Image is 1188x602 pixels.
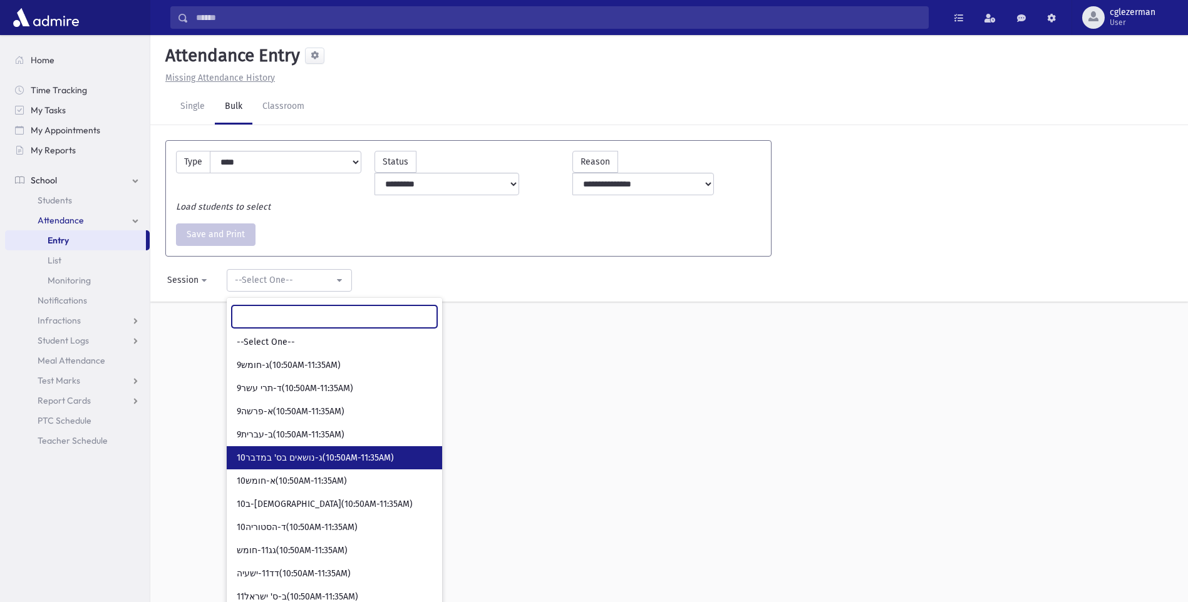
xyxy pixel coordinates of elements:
[5,170,150,190] a: School
[176,223,256,246] button: Save and Print
[5,330,150,350] a: Student Logs
[237,359,341,372] span: 9ג-חומש(10:50AM-11:35AM)
[31,125,100,136] span: My Appointments
[237,382,353,395] span: 9ד-תרי עשר(10:50AM-11:35AM)
[5,431,150,451] a: Teacher Schedule
[38,335,89,346] span: Student Logs
[237,544,348,557] span: גג11-חומש(10:50AM-11:35AM)
[5,270,150,290] a: Monitoring
[5,210,150,230] a: Attendance
[38,195,72,206] span: Students
[235,273,334,287] div: --Select One--
[31,145,76,156] span: My Reports
[170,89,215,125] a: Single
[572,151,618,173] label: Reason
[160,45,300,66] h5: Attendance Entry
[237,521,358,534] span: 10ד-הסטוריה(10:50AM-11:35AM)
[5,310,150,330] a: Infractions
[5,411,150,431] a: PTC Schedule
[189,6,928,29] input: Search
[48,275,91,286] span: Monitoring
[159,269,217,292] button: Session
[237,568,351,580] span: דד11-ישעיה(10:50AM-11:35AM)
[5,350,150,370] a: Meal Attendance
[5,80,150,100] a: Time Tracking
[48,255,61,266] span: List
[176,151,210,173] label: Type
[165,73,275,83] u: Missing Attendance History
[5,100,150,120] a: My Tasks
[237,406,344,418] span: 9א-פרשה(10:50AM-11:35AM)
[38,395,91,406] span: Report Cards
[5,390,150,411] a: Report Cards
[374,151,416,173] label: Status
[5,190,150,210] a: Students
[5,140,150,160] a: My Reports
[31,54,54,66] span: Home
[5,290,150,310] a: Notifications
[38,315,81,326] span: Infractions
[38,435,108,446] span: Teacher Schedule
[227,269,352,292] button: --Select One--
[160,73,275,83] a: Missing Attendance History
[5,250,150,270] a: List
[167,273,199,287] div: Session
[252,89,314,125] a: Classroom
[38,295,87,306] span: Notifications
[5,50,150,70] a: Home
[10,5,82,30] img: AdmirePro
[1110,18,1155,28] span: User
[31,105,66,116] span: My Tasks
[38,215,84,226] span: Attendance
[5,120,150,140] a: My Appointments
[232,305,437,328] input: Search
[237,452,394,464] span: 10ג-נושאים בס' במדבר(10:50AM-11:35AM)
[48,235,69,246] span: Entry
[237,475,347,487] span: 10א-חומש(10:50AM-11:35AM)
[38,355,105,366] span: Meal Attendance
[237,429,344,441] span: 9ב-עברית(10:50AM-11:35AM)
[237,336,295,349] span: --Select One--
[170,200,767,213] div: Load students to select
[31,84,87,96] span: Time Tracking
[5,370,150,390] a: Test Marks
[38,415,91,426] span: PTC Schedule
[1110,8,1155,18] span: cglezerman
[5,230,146,250] a: Entry
[215,89,252,125] a: Bulk
[31,175,57,186] span: School
[237,498,413,511] span: ב10-[DEMOGRAPHIC_DATA](10:50AM-11:35AM)
[38,375,80,386] span: Test Marks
